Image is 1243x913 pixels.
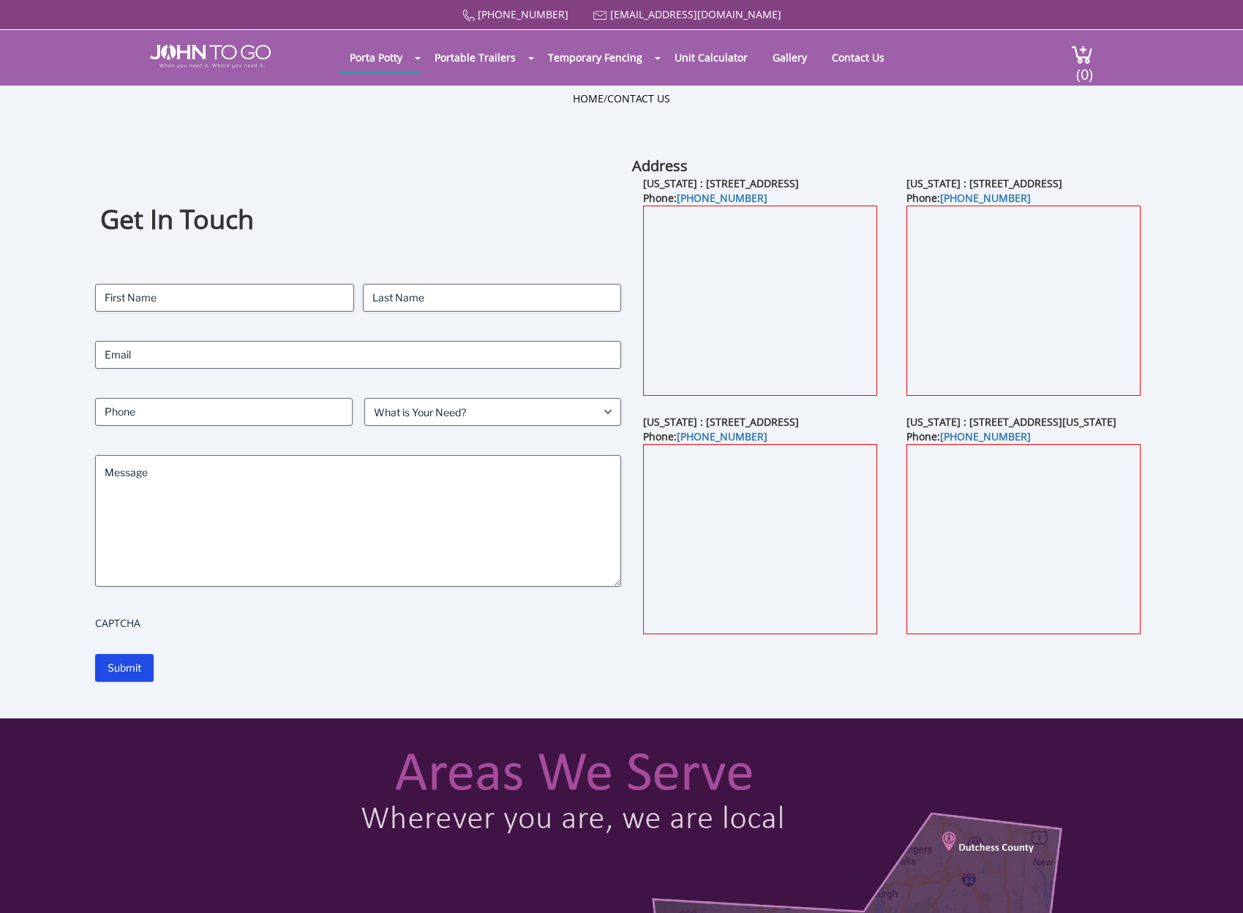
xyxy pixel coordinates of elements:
[632,156,688,176] b: Address
[1075,53,1093,84] span: (0)
[643,176,799,190] b: [US_STATE] : [STREET_ADDRESS]
[821,43,895,72] a: Contact Us
[95,616,622,631] label: CAPTCHA
[462,10,475,22] img: Call
[643,429,767,443] b: Phone:
[664,43,759,72] a: Unit Calculator
[906,415,1116,429] b: [US_STATE] : [STREET_ADDRESS][US_STATE]
[100,202,616,238] h1: Get In Touch
[339,43,413,72] a: Porta Potty
[677,429,767,443] a: [PHONE_NUMBER]
[906,429,1031,443] b: Phone:
[607,91,670,105] a: Contact Us
[610,7,781,21] a: [EMAIL_ADDRESS][DOMAIN_NAME]
[643,191,767,205] b: Phone:
[762,43,818,72] a: Gallery
[95,398,353,426] input: Phone
[573,91,670,106] ul: /
[95,341,622,369] input: Email
[150,45,271,68] img: JOHN to go
[906,191,1031,205] b: Phone:
[677,191,767,205] a: [PHONE_NUMBER]
[95,284,354,312] input: First Name
[643,415,799,429] b: [US_STATE] : [STREET_ADDRESS]
[1184,854,1243,913] button: Live Chat
[95,654,154,682] input: Submit
[424,43,527,72] a: Portable Trailers
[478,7,568,21] a: [PHONE_NUMBER]
[593,11,607,20] img: Mail
[1071,45,1093,64] img: cart a
[537,43,653,72] a: Temporary Fencing
[363,284,622,312] input: Last Name
[940,191,1031,205] a: [PHONE_NUMBER]
[940,429,1031,443] a: [PHONE_NUMBER]
[906,176,1062,190] b: [US_STATE] : [STREET_ADDRESS]
[573,91,604,105] a: Home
